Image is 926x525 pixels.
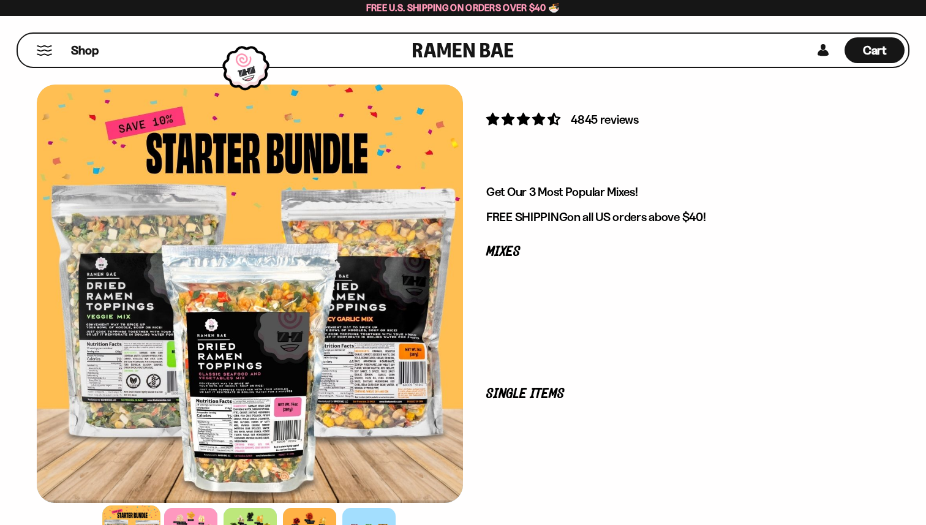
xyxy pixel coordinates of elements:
[486,388,866,400] p: Single Items
[845,34,905,67] a: Cart
[71,42,99,59] span: Shop
[36,45,53,56] button: Mobile Menu Trigger
[366,2,560,13] span: Free U.S. Shipping on Orders over $40 🍜
[571,112,639,127] span: 4845 reviews
[863,43,887,58] span: Cart
[71,37,99,63] a: Shop
[486,210,567,224] strong: FREE SHIPPING
[486,111,563,127] span: 4.71 stars
[486,210,866,225] p: on all US orders above $40!
[486,246,866,258] p: Mixes
[486,184,866,200] p: Get Our 3 Most Popular Mixes!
